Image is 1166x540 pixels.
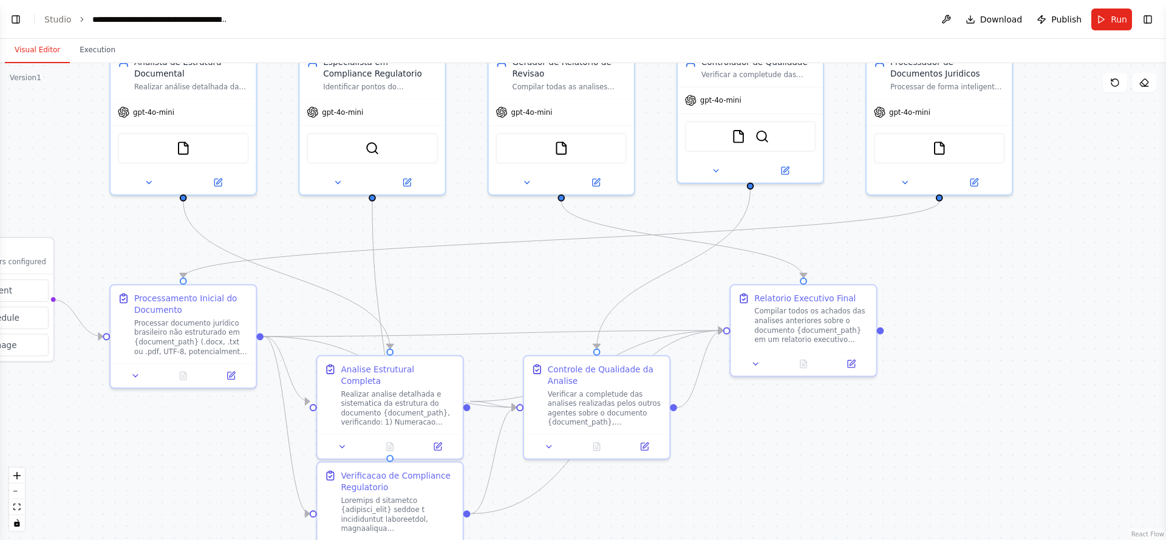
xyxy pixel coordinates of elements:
[9,499,25,515] button: fit view
[7,11,24,28] button: Show left sidebar
[831,357,871,371] button: Open in side panel
[511,108,553,117] span: gpt-4o-mini
[298,48,446,196] div: Especialista em Compliance RegulatorioIdentificar pontos do documento {document_path} que necessi...
[341,496,455,533] div: Loremips d sitametco {adipisci_elit} seddoe t incididuntut laboreetdol, magnaaliqua enimadminimve...
[1051,13,1082,26] span: Publish
[980,13,1023,26] span: Download
[341,389,455,427] div: Realizar analise detalhada e sistematica da estrutura do documento {document_path}, verificando: ...
[890,56,1005,80] div: Processador de Documentos Juridicos
[523,355,670,460] div: Controle de Qualidade da AnaliseVerificar a completude das analises realizadas pelos outros agent...
[591,190,756,349] g: Edge from 821c60b8-5e0c-4c8b-8183-5dc875ba87a8 to 55f4ad3e-72ae-4f4a-b616-109f336f5cd9
[159,369,208,383] button: No output available
[548,389,663,427] div: Verificar a completude das analises realizadas pelos outros agentes sobre o documento {document_p...
[109,284,257,389] div: Processamento Inicial do DocumentoProcessar documento jurídico brasileiro não estruturado em {doc...
[571,440,621,454] button: No output available
[109,48,257,196] div: Analista de Estrutura DocumentalRealizar análise detalhada da estrutura, formatação e consistênci...
[1139,11,1156,28] button: Show right sidebar
[417,440,458,454] button: Open in side panel
[731,129,745,143] img: FileReadTool
[961,9,1028,30] button: Download
[488,48,635,196] div: Gerador de Relatorio de RevisaoCompilar todas as analises realizadas pelos demais agentes e gerar...
[10,73,41,83] div: Version 1
[341,470,455,493] div: Verificacao de Compliance Regulatorio
[9,468,25,531] div: React Flow controls
[323,56,438,80] div: Especialista em Compliance Regulatorio
[548,363,663,387] div: Controle de Qualidade da Analise
[779,357,828,371] button: No output available
[624,440,665,454] button: Open in side panel
[52,293,103,342] g: Edge from triggers to cec5e0b8-17b6-49ce-8df9-2cf30dd32234
[70,38,125,63] button: Execution
[754,307,869,344] div: Compilar todos os achados das analises anteriores sobre o documento {document_path} em um relator...
[754,292,856,304] div: Relatorio Executivo Final
[562,176,629,190] button: Open in side panel
[700,96,742,106] span: gpt-4o-mini
[9,484,25,499] button: zoom out
[9,468,25,484] button: zoom in
[264,324,723,342] g: Edge from cec5e0b8-17b6-49ce-8df9-2cf30dd32234 to 15f92fe1-d752-4872-8c00-fc8ec2031026
[5,38,70,63] button: Visual Editor
[9,515,25,531] button: toggle interactivity
[44,15,72,24] a: Studio
[264,330,310,407] g: Edge from cec5e0b8-17b6-49ce-8df9-2cf30dd32234 to 5cd77874-5ea4-4fc3-9a07-4dd155a7f2f2
[365,141,379,155] img: QdrantVectorSearchTool
[211,369,251,383] button: Open in side panel
[941,176,1007,190] button: Open in side panel
[134,56,249,80] div: Analista de Estrutura Documental
[323,82,438,92] div: Identificar pontos do documento {document_path} que necessitam revisao juridica especifica, consu...
[890,82,1005,92] div: Processar de forma inteligente documentos jurídicos brasileiros não estruturados nos formatos .do...
[373,176,440,190] button: Open in side panel
[322,108,363,117] span: gpt-4o-mini
[513,56,627,80] div: Gerador de Relatorio de Revisao
[470,402,516,520] g: Edge from bb0e048a-4cd4-4352-8875-8bfc46bcc2ad to 55f4ad3e-72ae-4f4a-b616-109f336f5cd9
[554,141,568,155] img: FileReadTool
[751,163,818,177] button: Open in side panel
[185,176,251,190] button: Open in side panel
[755,129,769,143] img: QdrantVectorSearchTool
[341,363,455,387] div: Analise Estrutural Completa
[556,202,810,278] g: Edge from 264d1318-fdc9-4d0d-a9ea-4e50a6700f2a to 15f92fe1-d752-4872-8c00-fc8ec2031026
[264,330,310,519] g: Edge from cec5e0b8-17b6-49ce-8df9-2cf30dd32234 to bb0e048a-4cd4-4352-8875-8bfc46bcc2ad
[1091,9,1132,30] button: Run
[701,56,816,67] div: Controlador de Qualidade
[177,202,396,349] g: Edge from b79f0466-8a9c-4cc4-a590-46d24ee16e9e to 5cd77874-5ea4-4fc3-9a07-4dd155a7f2f2
[1111,13,1127,26] span: Run
[176,141,190,155] img: FileReadTool
[701,70,816,80] div: Verificar a completude das analises do documento {document_path} assegurando cobertura integral d...
[1131,531,1164,538] a: React Flow attribution
[134,82,249,92] div: Realizar análise detalhada da estrutura, formatação e consistência interna de documentos jurídico...
[677,48,824,184] div: Controlador de QualidadeVerificar a completude das analises do documento {document_path} assegura...
[133,108,174,117] span: gpt-4o-mini
[134,292,249,316] div: Processamento Inicial do Documento
[932,141,946,155] img: FileReadTool
[365,440,415,454] button: No output available
[729,284,877,377] div: Relatorio Executivo FinalCompilar todos os achados das analises anteriores sobre o documento {doc...
[513,82,627,92] div: Compilar todas as analises realizadas pelos demais agentes e gerar um relatorio estruturado com c...
[889,108,930,117] span: gpt-4o-mini
[44,13,229,26] nav: breadcrumb
[366,202,396,455] g: Edge from 6342124d-08a0-47f7-8898-3fe6f3e32068 to bb0e048a-4cd4-4352-8875-8bfc46bcc2ad
[677,324,723,413] g: Edge from 55f4ad3e-72ae-4f4a-b616-109f336f5cd9 to 15f92fe1-d752-4872-8c00-fc8ec2031026
[316,355,464,460] div: Analise Estrutural CompletaRealizar analise detalhada e sistematica da estrutura do documento {do...
[1032,9,1086,30] button: Publish
[177,202,945,278] g: Edge from fc7f255e-28fd-4d03-9c0d-2a1e06c436ea to cec5e0b8-17b6-49ce-8df9-2cf30dd32234
[134,318,249,356] div: Processar documento jurídico brasileiro não estruturado em {document_path} (.docx, .txt ou .pdf, ...
[865,48,1013,196] div: Processador de Documentos JuridicosProcessar de forma inteligente documentos jurídicos brasileiro...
